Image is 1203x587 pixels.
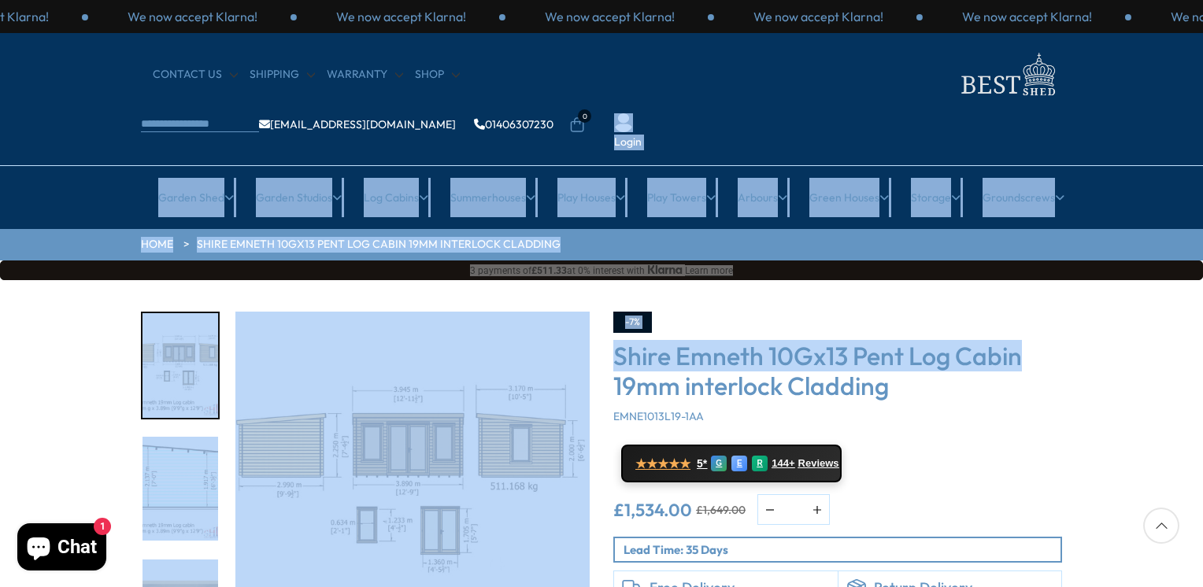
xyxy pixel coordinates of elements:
div: 1 / 3 [88,8,297,25]
a: Summerhouses [450,178,535,217]
a: Groundscrews [983,178,1064,217]
div: 2 / 3 [297,8,505,25]
div: 4 / 15 [141,312,220,419]
div: G [711,456,727,471]
a: Garden Shed [158,178,234,217]
h3: Shire Emneth 10Gx13 Pent Log Cabin 19mm interlock Cladding [613,341,1062,401]
a: HOME [141,237,173,253]
p: Lead Time: 35 Days [624,541,1060,558]
a: Green Houses [809,178,889,217]
div: R [752,456,768,471]
span: 144+ [772,457,794,470]
del: £1,649.00 [696,504,746,515]
a: Garden Studios [256,178,342,217]
p: We now accept Klarna! [545,8,675,25]
ins: £1,534.00 [613,501,692,519]
div: 2 / 3 [923,8,1131,25]
a: 01406307230 [474,119,553,130]
p: We now accept Klarna! [128,8,257,25]
span: EMNE1013L19-1AA [613,409,704,423]
inbox-online-store-chat: Shopify online store chat [13,523,111,574]
a: Login [614,135,642,150]
a: Storage [911,178,961,217]
img: logo [952,49,1062,100]
img: 2990gx389010gx13Emneth19mmintht_d592e2a9-c0c3-4284-88aa-e869372f72cf_200x200.jpg [143,437,218,541]
div: 5 / 15 [141,435,220,543]
p: We now accept Klarna! [753,8,883,25]
p: We now accept Klarna! [962,8,1092,25]
span: ★★★★★ [635,456,690,471]
div: -7% [613,312,652,333]
img: 2990gx389010gx13Emneth19mmMFTLine_25952a13-6b2f-45cb-b135-1a0316c9e7ca_200x200.jpg [143,313,218,418]
a: CONTACT US [153,67,238,83]
a: Shire Emneth 10Gx13 Pent Log Cabin 19mm interlock Cladding [197,237,561,253]
a: Arbours [738,178,787,217]
p: We now accept Klarna! [336,8,466,25]
a: Play Towers [647,178,716,217]
img: User Icon [614,113,633,132]
span: Reviews [798,457,839,470]
div: E [731,456,747,471]
a: Warranty [327,67,403,83]
a: Shipping [250,67,315,83]
a: ★★★★★ 5* G E R 144+ Reviews [621,445,842,482]
a: 0 [569,117,585,133]
div: 3 / 3 [505,8,714,25]
a: Play Houses [557,178,625,217]
div: 1 / 3 [714,8,923,25]
a: Shop [415,67,460,83]
a: Log Cabins [364,178,428,217]
a: [EMAIL_ADDRESS][DOMAIN_NAME] [259,119,456,130]
span: 0 [578,109,591,123]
